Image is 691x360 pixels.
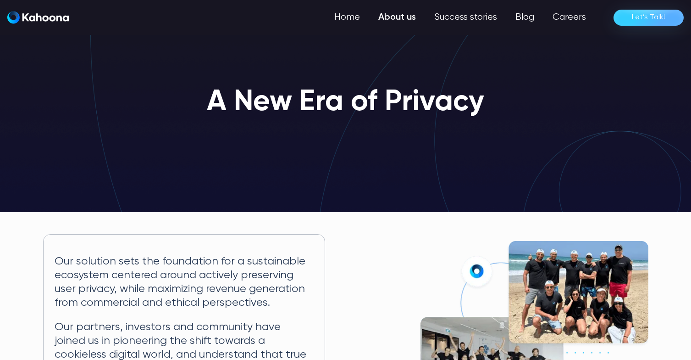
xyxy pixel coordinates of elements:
[369,8,425,27] a: About us
[7,11,69,24] a: home
[543,8,595,27] a: Careers
[425,8,506,27] a: Success stories
[506,8,543,27] a: Blog
[614,10,684,26] a: Let’s Talk!
[7,11,69,24] img: Kahoona logo white
[632,10,665,25] div: Let’s Talk!
[325,8,369,27] a: Home
[55,255,314,309] p: Our solution sets the foundation for a sustainable ecosystem centered around actively preserving ...
[207,86,484,118] h1: A New Era of Privacy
